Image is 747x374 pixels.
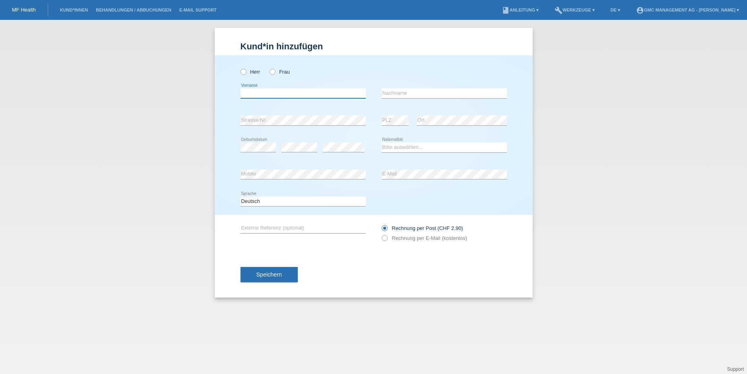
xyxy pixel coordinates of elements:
label: Rechnung per E-Mail (kostenlos) [382,235,467,241]
input: Frau [270,69,275,74]
a: Support [727,366,744,372]
a: E-Mail Support [175,8,221,12]
a: MF Health [12,7,36,13]
a: buildWerkzeuge ▾ [551,8,599,12]
label: Rechnung per Post (CHF 2.90) [382,225,463,231]
i: account_circle [636,6,644,14]
input: Rechnung per Post (CHF 2.90) [382,225,387,235]
span: Speichern [256,271,282,278]
a: Behandlungen / Abbuchungen [92,8,175,12]
button: Speichern [241,267,298,282]
h1: Kund*in hinzufügen [241,41,507,51]
label: Herr [241,69,260,75]
input: Herr [241,69,246,74]
label: Frau [270,69,290,75]
a: account_circleGMC Management AG - [PERSON_NAME] ▾ [632,8,743,12]
i: book [502,6,510,14]
input: Rechnung per E-Mail (kostenlos) [382,235,387,245]
a: Kund*innen [56,8,92,12]
a: bookAnleitung ▾ [498,8,543,12]
a: DE ▾ [607,8,624,12]
i: build [555,6,563,14]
